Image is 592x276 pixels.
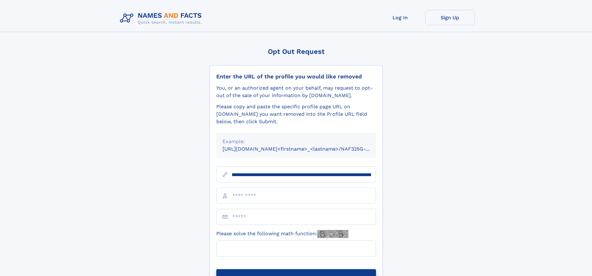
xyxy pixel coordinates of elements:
[216,103,376,125] div: Please copy and paste the specific profile page URL on [DOMAIN_NAME] you want removed into the Pr...
[216,84,376,99] div: You, or an authorized agent on your behalf, may request to opt-out of the sale of your informatio...
[216,73,376,80] div: Enter the URL of the profile you would like removed
[117,10,207,27] img: Logo Names and Facts
[223,146,388,152] small: [URL][DOMAIN_NAME]<firstname>_<lastname>/NAF325G-xxxxxxxx
[425,10,475,25] a: Sign Up
[216,230,348,238] label: Please solve the following math function:
[223,138,370,145] div: Example:
[375,10,425,25] a: Log In
[210,48,383,55] div: Opt Out Request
